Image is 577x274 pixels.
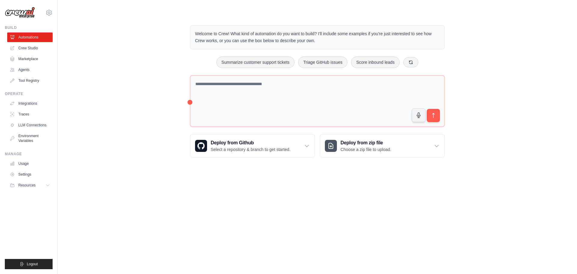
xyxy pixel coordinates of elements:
img: Logo [5,7,35,18]
div: Build [5,25,53,30]
p: Welcome to Crew! What kind of automation do you want to build? I'll include some examples if you'... [195,30,440,44]
a: Traces [7,109,53,119]
a: Usage [7,159,53,168]
button: Logout [5,259,53,269]
p: Choose a zip file to upload. [340,146,391,152]
button: Score inbound leads [351,57,400,68]
button: Summarize customer support tickets [216,57,295,68]
a: Settings [7,170,53,179]
p: Select a repository & branch to get started. [211,146,290,152]
a: Integrations [7,99,53,108]
a: Tool Registry [7,76,53,85]
a: Automations [7,32,53,42]
a: LLM Connections [7,120,53,130]
a: Environment Variables [7,131,53,146]
a: Agents [7,65,53,75]
h3: Deploy from zip file [340,139,391,146]
a: Marketplace [7,54,53,64]
h3: Deploy from Github [211,139,290,146]
div: Operate [5,91,53,96]
span: Logout [27,262,38,266]
button: Triage GitHub issues [298,57,347,68]
button: Resources [7,180,53,190]
a: Crew Studio [7,43,53,53]
div: Manage [5,152,53,156]
span: Resources [18,183,35,188]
